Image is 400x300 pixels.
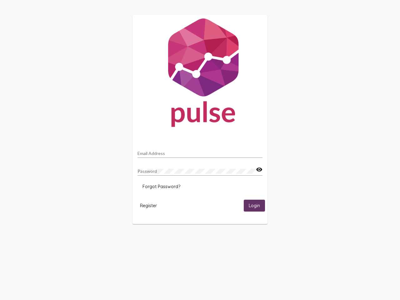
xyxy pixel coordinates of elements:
[142,184,180,189] span: Forgot Password?
[244,200,265,211] button: Login
[256,166,262,173] mat-icon: visibility
[140,203,157,208] span: Register
[137,181,185,192] button: Forgot Password?
[132,15,267,133] img: Pulse For Good Logo
[249,203,260,209] span: Login
[135,200,162,211] button: Register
